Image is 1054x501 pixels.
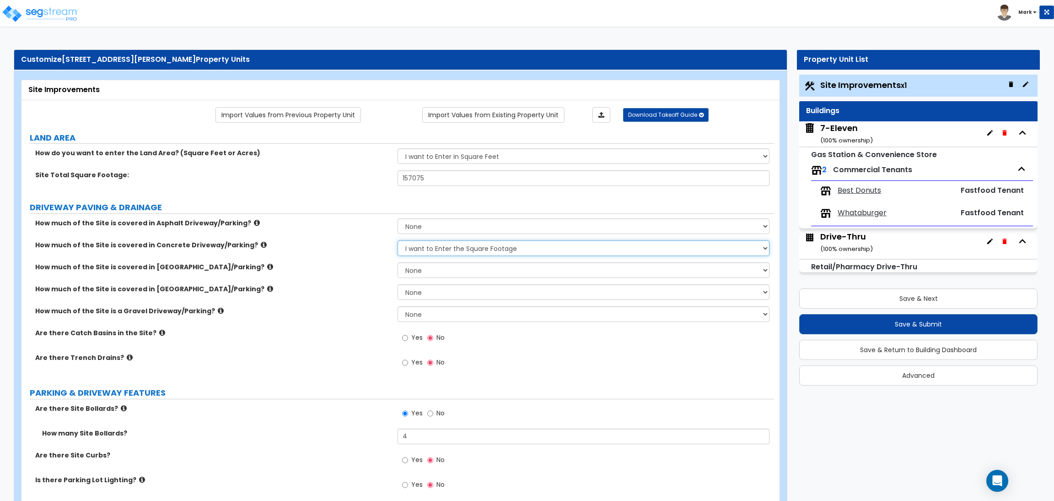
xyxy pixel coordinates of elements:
[820,79,907,91] span: Site Improvements
[35,353,391,362] label: Are there Trench Drains?
[30,132,774,144] label: LAND AREA
[838,185,881,196] span: Best Donuts
[30,201,774,213] label: DRIVEWAY PAVING & DRAINAGE
[961,207,1024,218] span: Fastfood Tenant
[986,470,1008,492] div: Open Intercom Messenger
[402,480,408,490] input: Yes
[436,480,445,489] span: No
[218,307,224,314] i: click for more info!
[623,108,709,122] button: Download Takeoff Guide
[804,231,816,243] img: building.svg
[42,429,391,438] label: How many Site Bollards?
[411,333,423,342] span: Yes
[436,358,445,367] span: No
[35,475,391,485] label: Is there Parking Lot Lighting?
[402,408,408,419] input: Yes
[35,218,391,228] label: How much of the Site is covered in Asphalt Driveway/Parking?
[436,455,445,464] span: No
[427,408,433,419] input: No
[35,240,391,250] label: How much of the Site is covered in Concrete Driveway/Parking?
[804,54,1033,65] div: Property Unit List
[820,136,873,145] small: ( 100 % ownership)
[62,54,196,65] span: [STREET_ADDRESS][PERSON_NAME]
[427,480,433,490] input: No
[833,164,912,175] span: Commercial Tenants
[422,107,565,123] a: Import the dynamic attribute values from existing properties.
[427,333,433,343] input: No
[411,358,423,367] span: Yes
[804,122,873,146] span: 7-Eleven
[996,5,1012,21] img: avatar.png
[35,306,391,316] label: How much of the Site is a Gravel Driveway/Parking?
[21,54,780,65] div: Customize Property Units
[820,185,831,196] img: tenants.png
[820,231,873,254] div: Drive-Thru
[35,284,391,294] label: How much of the Site is covered in [GEOGRAPHIC_DATA]/Parking?
[28,85,773,95] div: Site Improvements
[215,107,361,123] a: Import the dynamic attribute values from previous properties.
[806,106,1031,116] div: Buildings
[35,262,391,272] label: How much of the Site is covered in [GEOGRAPHIC_DATA]/Parking?
[1,5,79,23] img: logo_pro_r.png
[820,245,873,253] small: ( 100 % ownership)
[592,107,610,123] a: Import the dynamic attributes value through Excel sheet
[402,333,408,343] input: Yes
[820,122,873,146] div: 7-Eleven
[127,354,133,361] i: click for more info!
[267,285,273,292] i: click for more info!
[427,455,433,465] input: No
[811,165,822,176] img: tenants.png
[411,408,423,418] span: Yes
[436,333,445,342] span: No
[822,164,827,175] span: 2
[804,231,873,254] span: Drive-Thru
[411,480,423,489] span: Yes
[811,261,917,272] small: Retail/Pharmacy Drive-Thru
[1018,9,1032,16] b: Mark
[799,340,1038,360] button: Save & Return to Building Dashboard
[35,148,391,158] label: How do you want to enter the Land Area? (Square Feet or Acres)
[811,149,937,160] small: Gas Station & Convenience Store
[35,170,391,180] label: Site Total Square Footage:
[804,80,816,92] img: Construction.png
[804,122,816,134] img: building.svg
[159,329,165,336] i: click for more info!
[799,289,1038,309] button: Save & Next
[139,476,145,483] i: click for more info!
[35,328,391,338] label: Are there Catch Basins in the Site?
[961,185,1024,196] span: Fastfood Tenant
[402,358,408,368] input: Yes
[820,208,831,219] img: tenants.png
[901,81,907,90] small: x1
[427,358,433,368] input: No
[628,111,697,119] span: Download Takeoff Guide
[121,405,127,412] i: click for more info!
[411,455,423,464] span: Yes
[838,208,887,218] span: Whataburger
[35,451,391,460] label: Are there Site Curbs?
[799,314,1038,334] button: Save & Submit
[436,408,445,418] span: No
[35,404,391,413] label: Are there Site Bollards?
[261,241,267,248] i: click for more info!
[799,365,1038,386] button: Advanced
[254,219,260,226] i: click for more info!
[402,455,408,465] input: Yes
[267,263,273,270] i: click for more info!
[30,387,774,399] label: PARKING & DRIVEWAY FEATURES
